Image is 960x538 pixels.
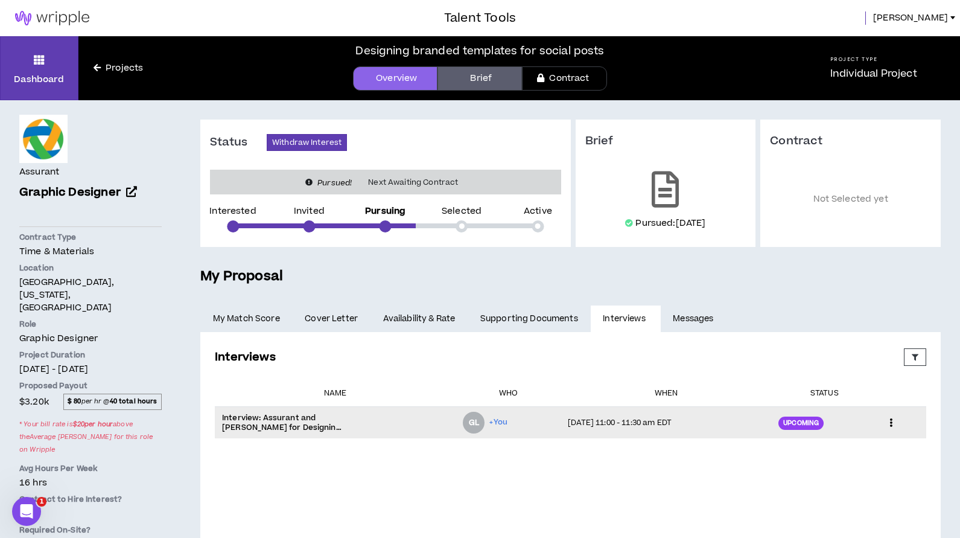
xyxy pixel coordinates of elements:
[19,507,162,520] p: No
[585,134,746,149] h3: Brief
[635,217,705,229] p: Pursued: [DATE]
[19,184,162,202] a: Graphic Designer
[361,176,465,188] span: Next Awaiting Contract
[456,380,561,407] th: Who
[294,207,325,216] p: Invited
[267,134,347,151] button: Withdraw Interest
[873,11,948,25] span: [PERSON_NAME]
[12,497,41,526] iframe: Intercom live chat
[73,420,113,429] strong: $ 20 per hour
[222,413,343,432] p: Interview: Assurant and [PERSON_NAME] for Designing branded templates for social posts
[522,66,606,91] a: Contract
[19,319,162,330] p: Role
[19,165,59,179] h4: Assurant
[442,207,482,216] p: Selected
[19,363,162,376] p: [DATE] - [DATE]
[215,380,456,407] th: Name
[215,349,276,365] h3: Interviews
[210,135,267,150] h3: Status
[468,306,590,332] a: Supporting Documents
[19,350,162,360] p: Project Duration
[14,73,64,86] p: Dashboard
[19,476,162,489] p: 16 hrs
[561,380,771,407] th: When
[19,184,121,200] span: Graphic Designer
[63,394,162,409] span: per hr @
[305,312,358,325] span: Cover Letter
[365,207,405,216] p: Pursuing
[19,245,162,258] p: Time & Materials
[209,207,256,216] p: Interested
[778,417,824,430] div: Upcoming
[68,397,81,406] strong: $ 80
[591,306,661,332] a: Interviews
[444,9,516,27] h3: Talent Tools
[19,394,49,410] span: $3.20k
[19,525,162,536] p: Required On-Site?
[19,263,162,274] p: Location
[463,412,485,434] div: Giselle L.
[661,306,729,332] a: Messages
[770,134,931,149] h3: Contract
[110,397,157,406] strong: 40 total hours
[355,43,604,59] div: Designing branded templates for social posts
[19,416,162,458] span: * Your bill rate is above the Average [PERSON_NAME] for this role on Wripple
[78,62,158,75] a: Projects
[568,418,764,428] p: [DATE] 11:00 - 11:30 am EDT
[830,56,917,63] h5: Project Type
[770,167,931,232] p: Not Selected yet
[19,232,162,243] p: Contract Type
[37,497,46,507] span: 1
[200,266,941,287] h5: My Proposal
[771,380,877,407] th: Status
[317,178,352,188] i: Pursued!
[19,463,162,474] p: Avg Hours Per Week
[830,66,917,81] p: Individual Project
[200,306,293,332] a: My Match Score
[353,66,437,91] a: Overview
[489,417,507,428] span: +You
[370,306,468,332] a: Availability & Rate
[19,276,162,314] p: [GEOGRAPHIC_DATA], [US_STATE], [GEOGRAPHIC_DATA]
[524,207,552,216] p: Active
[469,419,479,426] div: GL
[437,66,522,91] a: Brief
[19,494,162,505] p: Contract to Hire Interest?
[19,332,98,345] span: Graphic Designer
[19,380,162,391] p: Proposed Payout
